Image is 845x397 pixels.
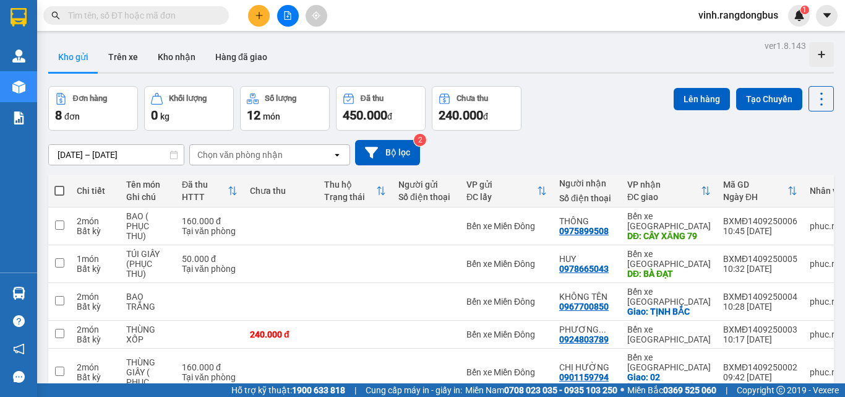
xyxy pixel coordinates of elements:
div: Giao: TỊNH BẮC [627,307,711,316]
div: 160.000 đ [182,216,238,226]
span: đơn [64,111,80,121]
div: Bất kỳ [77,334,114,344]
div: 2 món [77,292,114,302]
div: ĐC giao [627,192,701,202]
div: Bất kỳ [77,372,114,382]
button: Số lượng12món [240,86,330,131]
div: Bến xe [GEOGRAPHIC_DATA] [627,211,711,231]
th: Toggle SortBy [621,175,717,207]
span: 1 [802,6,807,14]
div: 0975899508 [559,226,609,236]
div: Đã thu [361,94,384,103]
div: BXMĐ1409250002 [723,362,797,372]
img: icon-new-feature [794,10,805,21]
span: ⚪️ [620,388,624,393]
th: Toggle SortBy [460,175,553,207]
div: Bến xe [GEOGRAPHIC_DATA] [627,249,711,269]
span: Miền Bắc [627,383,716,397]
span: | [726,383,727,397]
th: Toggle SortBy [717,175,804,207]
div: 10:28 [DATE] [723,302,797,312]
div: Chi tiết [77,186,114,196]
div: 10:32 [DATE] [723,264,797,274]
div: CHỊ HƯỜNG [559,362,615,372]
strong: 0708 023 035 - 0935 103 250 [504,385,617,395]
button: caret-down [816,5,838,27]
div: Bến xe Miền Đông [466,259,547,269]
sup: 2 [414,134,426,146]
div: 2 món [77,216,114,226]
button: Đơn hàng8đơn [48,86,138,131]
strong: 1900 633 818 [292,385,345,395]
div: HUY [559,254,615,264]
button: Hàng đã giao [205,42,277,72]
div: 10:45 [DATE] [723,226,797,236]
div: Số điện thoại [559,193,615,203]
div: Tại văn phòng [182,264,238,274]
div: Số điện thoại [398,192,454,202]
div: Bến xe [GEOGRAPHIC_DATA] [627,287,711,307]
div: Đã thu [182,180,228,190]
div: Người nhận [559,178,615,188]
button: Lên hàng [674,88,730,110]
strong: 0369 525 060 [663,385,716,395]
span: copyright [776,386,785,395]
div: 0901159794 [559,372,609,382]
button: plus [248,5,270,27]
div: Chưa thu [457,94,488,103]
div: VP gửi [466,180,537,190]
div: 2 món [77,362,114,372]
div: Bến xe [GEOGRAPHIC_DATA] [627,325,711,344]
div: Bến xe [GEOGRAPHIC_DATA] [627,352,711,372]
sup: 1 [800,6,809,14]
div: 50.000 đ [182,254,238,264]
button: Chưa thu240.000đ [432,86,521,131]
div: THÔNG [559,216,615,226]
span: 12 [247,108,260,123]
div: 160.000 đ [182,362,238,372]
span: Miền Nam [465,383,617,397]
div: THÙNG GIẤY ( PHỤC THU) [126,357,169,387]
button: Kho gửi [48,42,98,72]
img: solution-icon [12,111,25,124]
div: BXMĐ1409250004 [723,292,797,302]
div: Ghi chú [126,192,169,202]
div: THÙNG XỐP [126,325,169,344]
div: 10:17 [DATE] [723,334,797,344]
div: DĐ: CÂY XĂNG 79 [627,231,711,241]
button: Kho nhận [148,42,205,72]
th: Toggle SortBy [318,175,392,207]
div: Bến xe Miền Đông [466,221,547,231]
span: đ [483,111,488,121]
div: 0978665043 [559,264,609,274]
div: Số lượng [265,94,296,103]
div: Bến xe Miền Đông [466,297,547,307]
div: Bất kỳ [77,264,114,274]
div: VP nhận [627,180,701,190]
input: Tìm tên, số ĐT hoặc mã đơn [68,9,214,22]
span: 0 [151,108,158,123]
button: aim [306,5,327,27]
div: Mã GD [723,180,787,190]
button: Trên xe [98,42,148,72]
img: warehouse-icon [12,287,25,300]
div: Bất kỳ [77,226,114,236]
div: PHƯƠNG ĐỒNG LỢI [559,325,615,334]
div: 240.000 đ [250,329,312,339]
div: 1 món [77,254,114,264]
span: ... [149,377,157,387]
div: ĐC lấy [466,192,537,202]
svg: open [332,150,342,160]
button: Bộ lọc [355,140,420,165]
div: Ngày ĐH [723,192,787,202]
button: Đã thu450.000đ [336,86,426,131]
button: Tạo Chuyến [736,88,802,110]
span: message [13,371,25,383]
span: kg [160,111,169,121]
img: warehouse-icon [12,81,25,94]
div: ver 1.8.143 [765,39,806,53]
span: Cung cấp máy in - giấy in: [366,383,462,397]
span: notification [13,343,25,355]
div: Tại văn phòng [182,372,238,382]
span: 450.000 [343,108,387,123]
